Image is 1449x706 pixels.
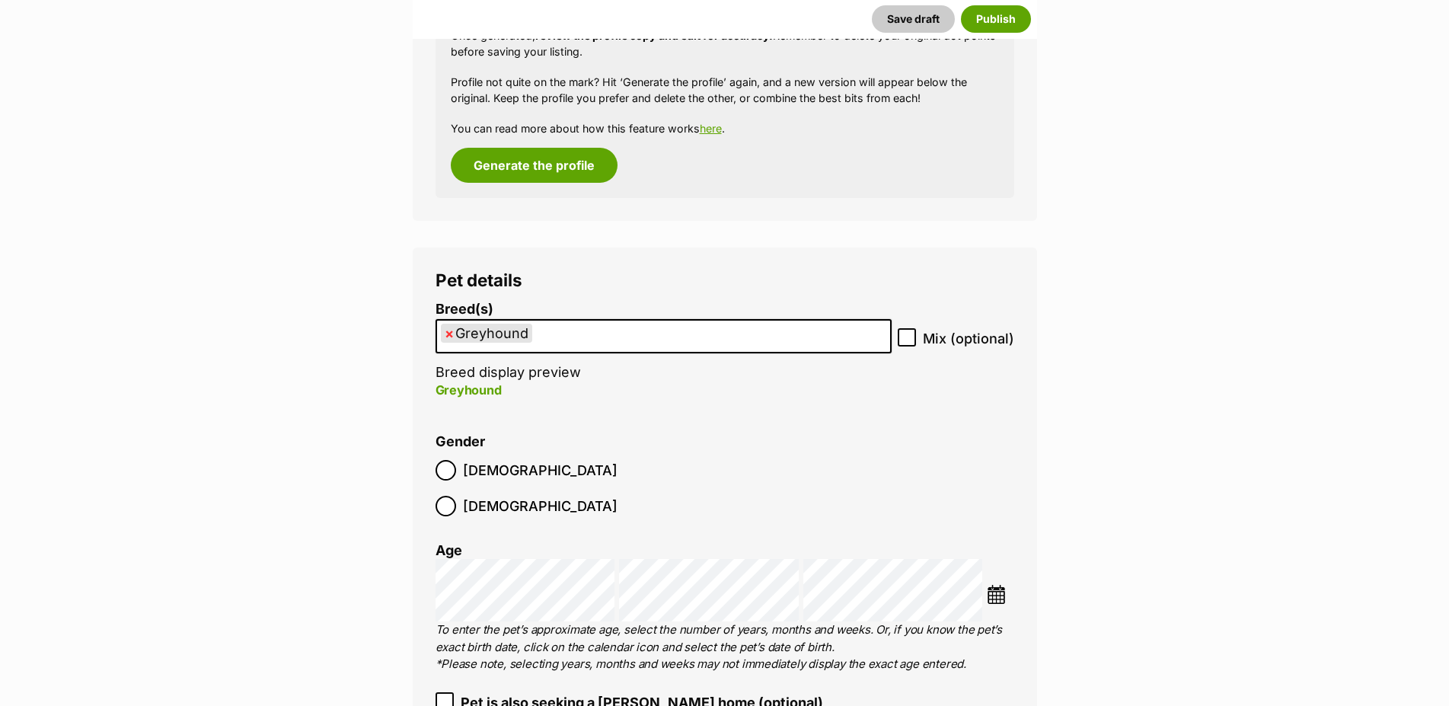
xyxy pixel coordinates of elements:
p: To enter the pet’s approximate age, select the number of years, months and weeks. Or, if you know... [436,621,1014,673]
p: Profile not quite on the mark? Hit ‘Generate the profile’ again, and a new version will appear be... [451,74,999,107]
span: [DEMOGRAPHIC_DATA] [463,460,618,481]
span: Mix (optional) [923,328,1014,349]
span: Pet details [436,270,522,290]
span: [DEMOGRAPHIC_DATA] [463,496,618,516]
label: Age [436,542,462,558]
li: Greyhound [441,324,532,343]
label: Gender [436,434,485,450]
button: Generate the profile [451,148,618,183]
strong: review the profile copy and edit for accuracy. [535,29,773,42]
p: Once generated, Remember to delete your original dot points before saving your listing. [451,27,999,60]
button: Publish [961,5,1031,33]
button: Save draft [872,5,955,33]
label: Breed(s) [436,302,892,318]
p: Greyhound [436,381,892,399]
a: here [700,122,722,135]
img: ... [987,585,1006,604]
span: × [445,324,454,343]
p: You can read more about how this feature works . [451,120,999,136]
li: Breed display preview [436,302,892,415]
